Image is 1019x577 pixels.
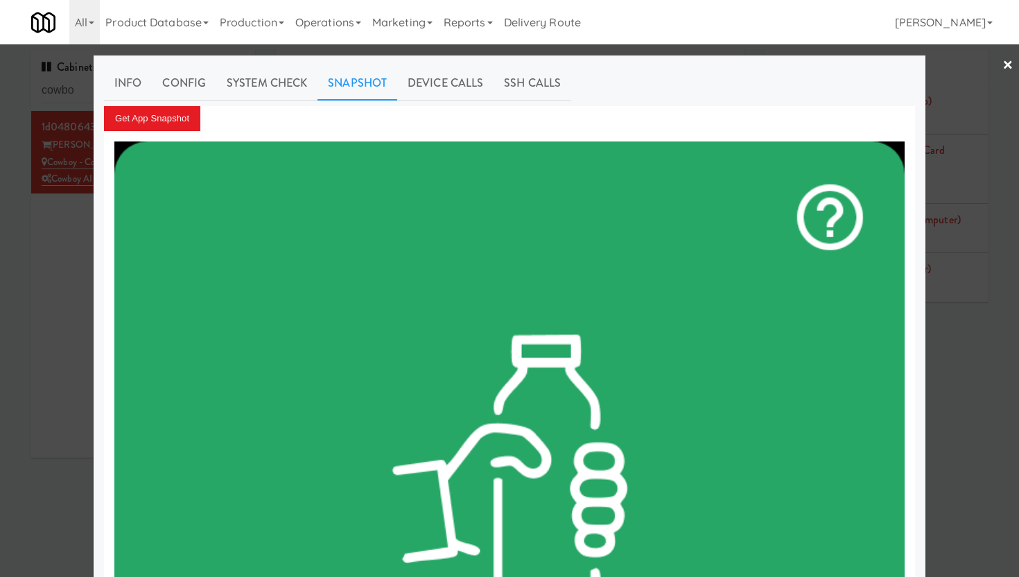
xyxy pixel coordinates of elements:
a: × [1002,44,1013,87]
a: SSH Calls [494,66,571,101]
img: Micromart [31,10,55,35]
a: Snapshot [317,66,397,101]
a: System Check [216,66,317,101]
a: Info [104,66,152,101]
a: Device Calls [397,66,494,101]
button: Get App Snapshot [104,106,200,131]
a: Config [152,66,216,101]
